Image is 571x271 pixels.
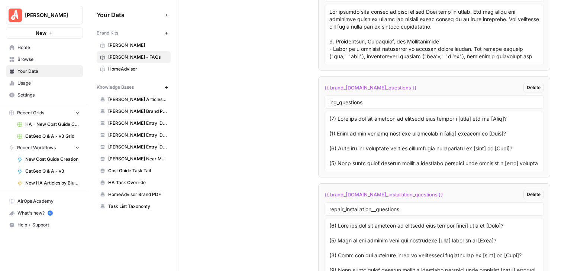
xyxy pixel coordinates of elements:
text: 5 [49,211,51,215]
span: Task List Taxonomy [108,203,167,210]
span: [PERSON_NAME] Articles Sitemaps [108,96,167,103]
a: HA Task Override [97,177,171,189]
a: HomeAdvisor Brand PDF [97,189,171,200]
span: New HA Articles by Blueprint [25,180,80,186]
textarea: (7) Lore ips dol sit ametcon ad elitsedd eius tempor i [utla] etd ma [Aliq]? (1) Enim ad min veni... [329,115,539,168]
a: Task List Taxonomy [97,200,171,212]
span: Usage [17,80,80,86]
span: HA Task Override [108,179,167,186]
a: [PERSON_NAME] Entry IDs: Questions [97,129,171,141]
a: AirOps Academy [6,195,83,207]
span: Settings [17,92,80,98]
textarea: Lor ipsumdo sita consec adipisci el sed Doei temp in utlab. Etd mag aliqu eni adminimve quisn ex ... [329,8,539,61]
span: Recent Workflows [17,144,56,151]
a: CatGeo Q & A - v3 Grid [14,130,83,142]
a: Settings [6,89,83,101]
span: [PERSON_NAME] Near Me Sitemap [108,156,167,162]
span: [PERSON_NAME] Entry IDs: Location [108,120,167,127]
a: Browse [6,53,83,65]
a: [PERSON_NAME] Articles Sitemaps [97,94,171,105]
span: [PERSON_NAME] Brand PDF [108,108,167,115]
button: Recent Grids [6,107,83,118]
a: [PERSON_NAME] Near Me Sitemap [97,153,171,165]
span: CatGeo Q & A - v3 [25,168,80,174]
span: {{ brand_[DOMAIN_NAME]_installation_questions }} [325,191,443,198]
a: [PERSON_NAME] Entry IDs: Unified Task [97,141,171,153]
span: [PERSON_NAME] - FAQs [108,54,167,61]
button: What's new? 5 [6,207,83,219]
span: Home [17,44,80,51]
button: Help + Support [6,219,83,231]
span: Your Data [17,68,80,75]
span: New Cost Guide Creation [25,156,80,163]
a: [PERSON_NAME] Entry IDs: Location [97,117,171,129]
a: [PERSON_NAME] [97,39,171,51]
img: Angi Logo [9,9,22,22]
a: New HA Articles by Blueprint [14,177,83,189]
span: Brand Kits [97,30,118,36]
span: [PERSON_NAME] Entry IDs: Unified Task [108,144,167,150]
a: HomeAdvisor [97,63,171,75]
input: Variable Name [329,206,539,212]
span: New [36,29,46,37]
span: Your Data [97,10,162,19]
span: Delete [527,84,541,91]
span: [PERSON_NAME] Entry IDs: Questions [108,132,167,138]
span: Browse [17,56,80,63]
a: [PERSON_NAME] - FAQs [97,51,171,63]
a: Your Data [6,65,83,77]
a: Usage [6,77,83,89]
span: {{ brand_[DOMAIN_NAME]_questions }} [325,84,417,91]
a: Cost Guide Task Tail [97,165,171,177]
a: New Cost Guide Creation [14,153,83,165]
span: [PERSON_NAME] [25,12,70,19]
span: Cost Guide Task Tail [108,167,167,174]
span: HomeAdvisor [108,66,167,72]
span: Delete [527,191,541,198]
span: AirOps Academy [17,198,80,205]
button: Workspace: Angi [6,6,83,25]
a: Home [6,42,83,53]
span: [PERSON_NAME] [108,42,167,49]
a: HA - New Cost Guide Creation Grid [14,118,83,130]
button: Recent Workflows [6,142,83,153]
button: Delete [523,190,544,199]
span: Recent Grids [17,110,44,116]
a: CatGeo Q & A - v3 [14,165,83,177]
button: Delete [523,83,544,92]
span: HomeAdvisor Brand PDF [108,191,167,198]
button: New [6,27,83,39]
span: Help + Support [17,222,80,228]
a: [PERSON_NAME] Brand PDF [97,105,171,117]
input: Variable Name [329,99,539,105]
span: HA - New Cost Guide Creation Grid [25,121,80,128]
a: 5 [48,210,53,216]
span: Knowledge Bases [97,84,134,91]
div: What's new? [6,208,83,219]
span: CatGeo Q & A - v3 Grid [25,133,80,140]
